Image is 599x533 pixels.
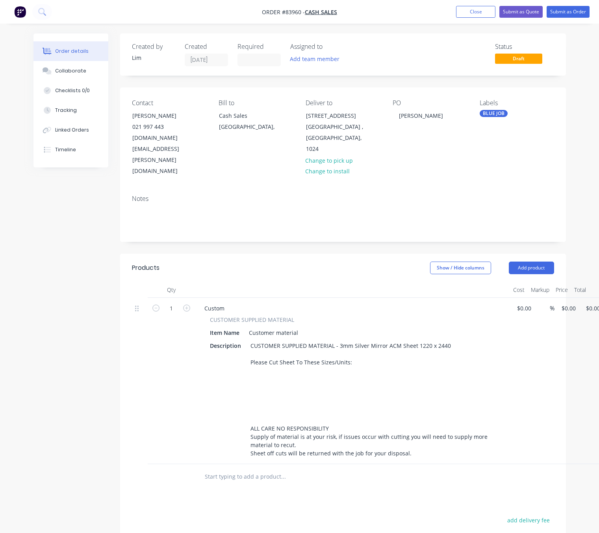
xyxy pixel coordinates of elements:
[33,140,108,160] button: Timeline
[55,67,86,74] div: Collaborate
[495,54,542,63] span: Draft
[55,126,89,134] div: Linked Orders
[286,54,343,64] button: Add team member
[306,110,371,121] div: [STREET_ADDRESS]
[547,6,590,18] button: Submit as Order
[510,282,528,298] div: Cost
[132,263,159,273] div: Products
[262,8,305,16] span: Order #83960 -
[290,54,344,64] button: Add team member
[550,304,554,313] span: %
[132,54,175,62] div: Lim
[237,43,281,50] div: Required
[430,262,491,274] button: Show / Hide columns
[306,121,371,154] div: [GEOGRAPHIC_DATA] , [GEOGRAPHIC_DATA], 1024
[219,110,284,121] div: Cash Sales
[528,282,553,298] div: Markup
[132,195,554,202] div: Notes
[301,166,354,176] button: Change to install
[393,110,449,121] div: [PERSON_NAME]
[55,87,90,94] div: Checklists 0/0
[305,8,337,16] a: Cash Sales
[55,107,77,114] div: Tracking
[33,100,108,120] button: Tracking
[55,48,89,55] div: Order details
[14,6,26,18] img: Factory
[132,43,175,50] div: Created by
[480,99,554,107] div: Labels
[306,99,380,107] div: Deliver to
[480,110,508,117] div: BLUE JOB
[33,61,108,81] button: Collaborate
[495,43,554,50] div: Status
[290,43,369,50] div: Assigned to
[219,121,284,132] div: [GEOGRAPHIC_DATA],
[132,110,198,121] div: [PERSON_NAME]
[126,110,204,177] div: [PERSON_NAME]021 997 443[DOMAIN_NAME][EMAIL_ADDRESS][PERSON_NAME][DOMAIN_NAME]
[204,469,362,485] input: Start typing to add a product...
[503,515,554,526] button: add delivery fee
[33,81,108,100] button: Checklists 0/0
[132,99,206,107] div: Contact
[246,327,301,338] div: Customer material
[198,303,231,314] div: Custom
[571,282,589,298] div: Total
[132,132,198,176] div: [DOMAIN_NAME][EMAIL_ADDRESS][PERSON_NAME][DOMAIN_NAME]
[185,43,228,50] div: Created
[55,146,76,153] div: Timeline
[212,110,291,135] div: Cash Sales[GEOGRAPHIC_DATA],
[132,121,198,132] div: 021 997 443
[301,155,357,165] button: Change to pick up
[207,340,244,351] div: Description
[499,6,543,18] button: Submit as Quote
[247,340,495,459] div: CUSTOMER SUPPLIED MATERIAL - 3mm Silver Mirror ACM Sheet 1220 x 2440 Please Cut Sheet To These Si...
[33,120,108,140] button: Linked Orders
[219,99,293,107] div: Bill to
[553,282,571,298] div: Price
[148,282,195,298] div: Qty
[299,110,378,155] div: [STREET_ADDRESS][GEOGRAPHIC_DATA] , [GEOGRAPHIC_DATA], 1024
[393,99,467,107] div: PO
[509,262,554,274] button: Add product
[207,327,243,338] div: Item Name
[33,41,108,61] button: Order details
[210,316,294,324] span: CUSTOMER SUPPLIED MATERIAL
[456,6,495,18] button: Close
